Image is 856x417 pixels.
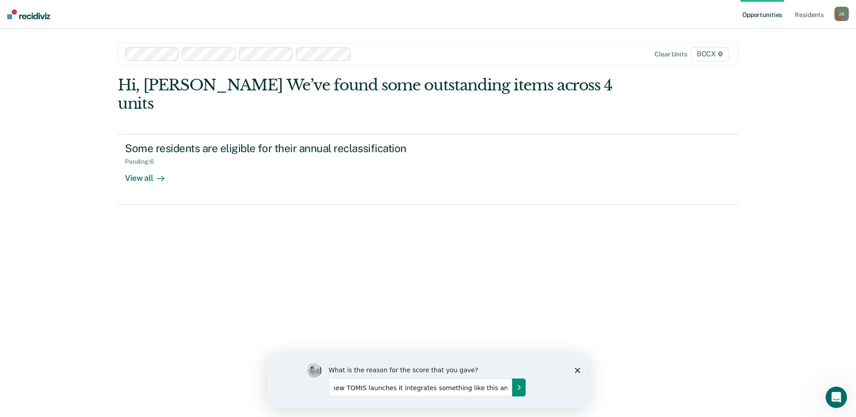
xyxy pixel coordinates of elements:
[835,7,849,21] button: JA
[826,387,847,408] iframe: Intercom live chat
[691,47,729,61] span: BCCX
[125,158,161,166] div: Pending : 6
[268,354,588,408] iframe: Survey by Kim from Recidiviz
[835,7,849,21] div: J A
[118,134,738,205] a: Some residents are eligible for their annual reclassificationPending:6View all
[125,142,439,155] div: Some residents are eligible for their annual reclassification
[125,166,175,183] div: View all
[7,9,50,19] img: Recidiviz
[118,76,614,113] div: Hi, [PERSON_NAME] We’ve found some outstanding items across 4 units
[655,51,687,58] div: Clear units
